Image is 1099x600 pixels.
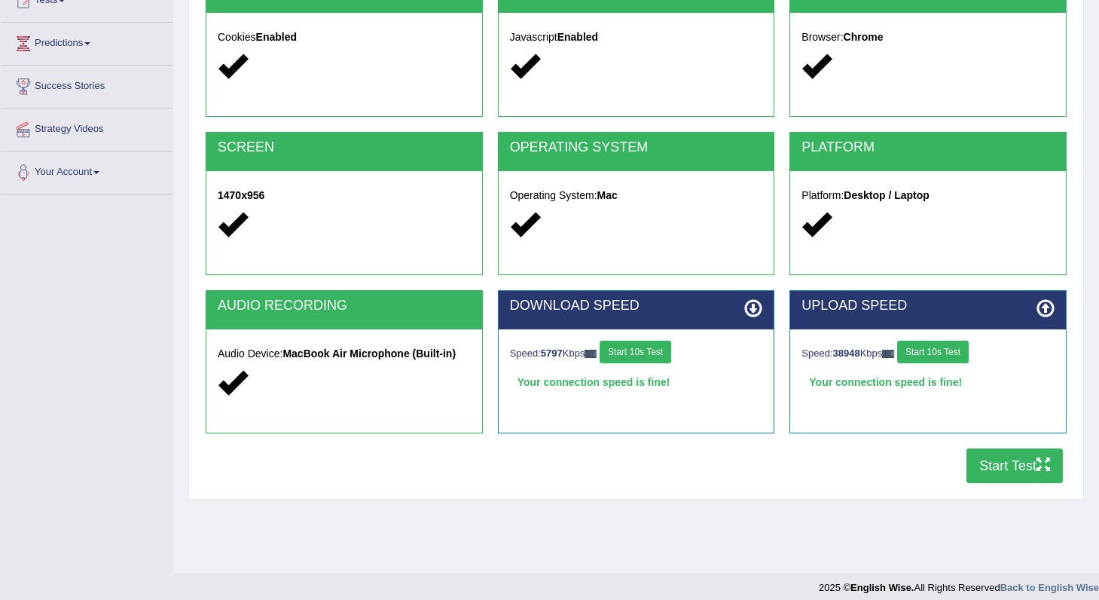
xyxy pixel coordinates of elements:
div: Speed: Kbps [801,341,1055,367]
strong: Desktop / Laptop [844,189,930,201]
a: Predictions [1,23,172,60]
strong: MacBook Air Microphone (Built-in) [282,347,456,360]
a: Strategy Videos [1,109,172,146]
a: Success Stories [1,66,172,103]
h2: DOWNLOAD SPEED [510,298,763,314]
h5: Platform: [801,190,1055,201]
strong: Enabled [557,31,598,43]
h5: Javascript [510,32,763,43]
a: Back to English Wise [1000,582,1099,593]
div: Speed: Kbps [510,341,763,367]
h5: Browser: [801,32,1055,43]
img: ajax-loader-fb-connection.gif [882,350,894,358]
h2: SCREEN [218,140,471,155]
strong: English Wise. [850,582,914,593]
strong: 1470x956 [218,189,264,201]
button: Start Test [966,448,1063,483]
h2: OPERATING SYSTEM [510,140,763,155]
img: ajax-loader-fb-connection.gif [585,350,597,358]
button: Start 10s Test [600,341,671,363]
h5: Audio Device: [218,348,471,360]
h2: UPLOAD SPEED [801,298,1055,314]
h5: Cookies [218,32,471,43]
strong: 38948 [833,347,860,359]
strong: Enabled [256,31,297,43]
strong: Mac [597,189,618,201]
a: Your Account [1,152,172,189]
h2: AUDIO RECORDING [218,298,471,314]
strong: 5797 [541,347,563,359]
h5: Operating System: [510,190,763,201]
div: Your connection speed is fine! [510,371,763,393]
div: Your connection speed is fine! [801,371,1055,393]
button: Start 10s Test [897,341,969,363]
h2: PLATFORM [801,140,1055,155]
strong: Chrome [844,31,884,43]
div: 2025 © All Rights Reserved [819,573,1099,595]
